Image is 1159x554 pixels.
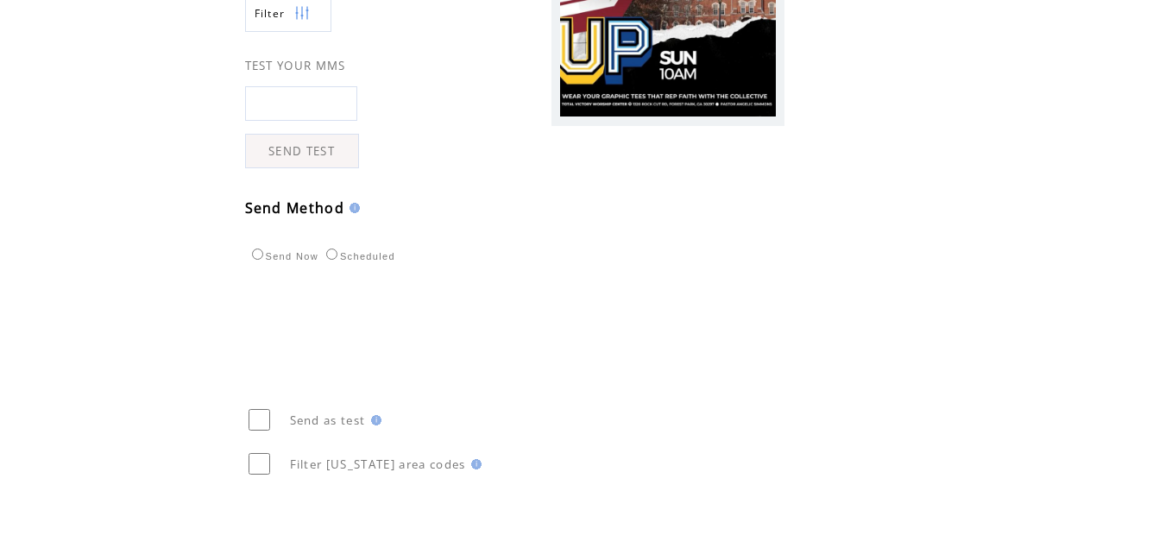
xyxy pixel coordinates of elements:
[255,6,286,21] span: Show filters
[245,134,359,168] a: SEND TEST
[290,456,466,472] span: Filter [US_STATE] area codes
[252,249,263,260] input: Send Now
[344,203,360,213] img: help.gif
[290,412,366,428] span: Send as test
[245,58,346,73] span: TEST YOUR MMS
[245,198,345,217] span: Send Method
[466,459,482,469] img: help.gif
[248,251,318,261] label: Send Now
[322,251,395,261] label: Scheduled
[326,249,337,260] input: Scheduled
[366,415,381,425] img: help.gif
